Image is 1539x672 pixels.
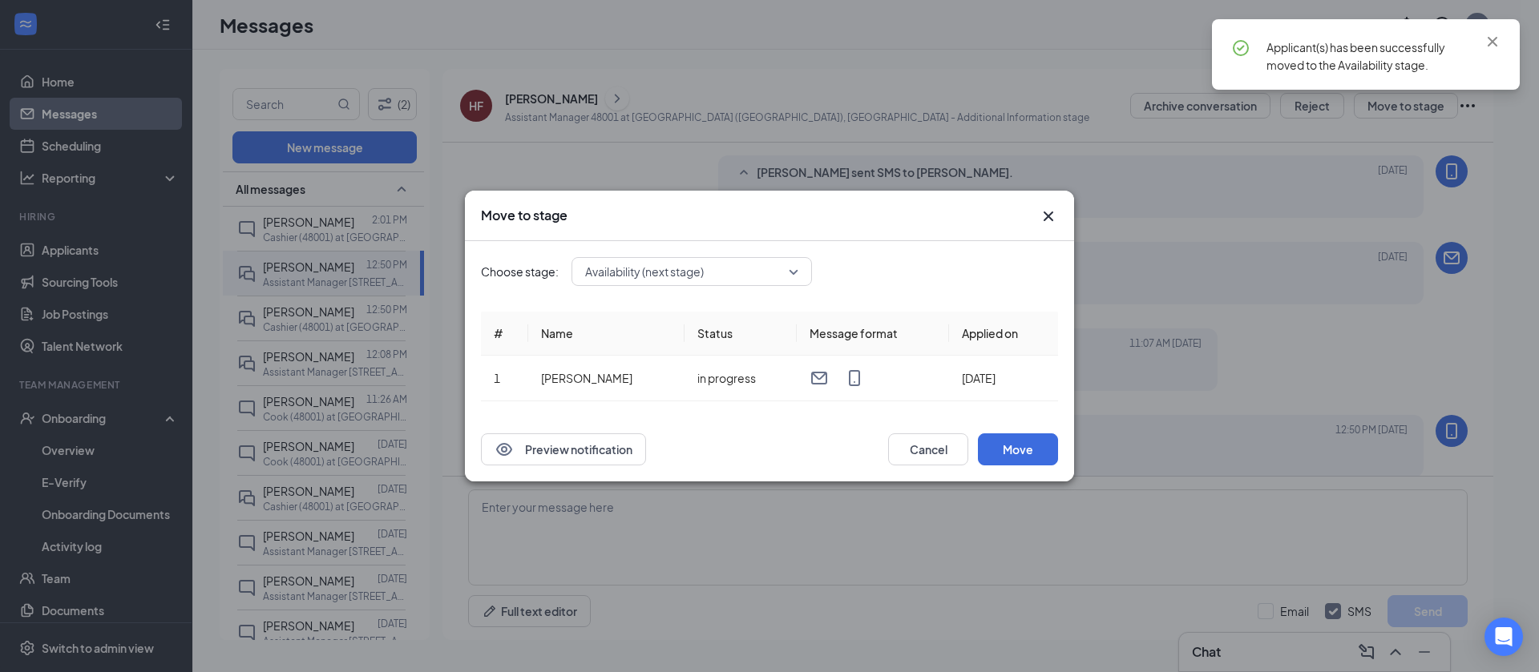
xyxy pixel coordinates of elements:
td: [DATE] [949,356,1058,401]
button: Move [978,433,1058,465]
svg: CheckmarkCircle [1231,38,1250,58]
button: EyePreview notification [481,433,646,465]
h3: Move to stage [481,207,568,224]
div: Open Intercom Messenger [1484,618,1523,656]
svg: Cross [1039,207,1058,226]
button: Cancel [888,433,968,465]
button: Close [1039,207,1058,226]
svg: Eye [495,440,514,459]
span: Applicant(s) has been successfully moved to the Availability stage. [1266,40,1445,72]
th: Status [685,312,797,356]
td: in progress [685,356,797,401]
svg: MobileSms [845,368,864,388]
svg: Email [810,368,829,388]
span: 1 [494,371,500,385]
span: Availability (next stage) [585,260,704,284]
th: Name [528,312,685,356]
span: Choose stage: [481,263,559,280]
svg: Cross [1483,32,1502,51]
th: # [481,312,528,356]
th: Applied on [949,312,1058,356]
th: Message format [797,312,949,356]
td: [PERSON_NAME] [528,356,685,401]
